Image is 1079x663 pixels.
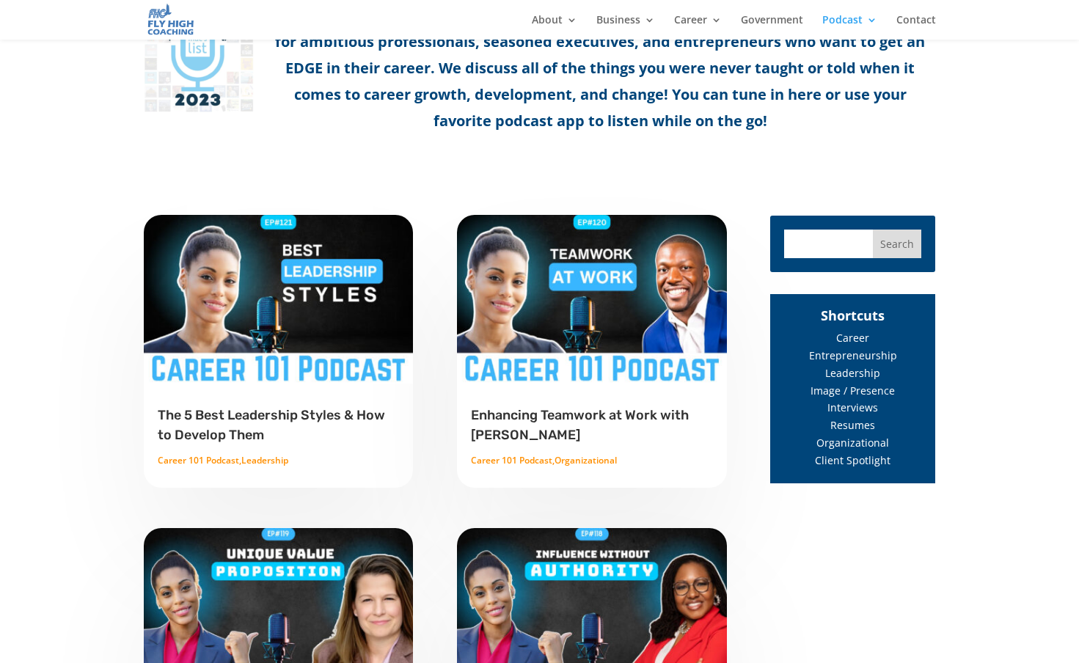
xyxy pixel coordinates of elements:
[830,418,875,432] a: Resumes
[825,366,880,380] a: Leadership
[816,436,889,450] a: Organizational
[532,15,577,40] a: About
[827,400,878,414] a: Interviews
[741,15,803,40] a: Government
[809,348,897,362] a: Entrepreneurship
[836,331,869,345] a: Career
[158,454,239,466] a: Career 101 Podcast
[456,214,728,384] img: Enhancing Teamwork at Work with Rennie Curran
[815,453,890,467] a: Client Spotlight
[471,452,713,469] p: ,
[822,15,877,40] a: Podcast
[143,214,414,384] img: The 5 Best Leadership Styles & How to Develop Them
[811,384,895,398] a: Image / Presence
[158,407,385,442] a: The 5 Best Leadership Styles & How to Develop Them
[144,2,936,134] p: Welcome to the Career 101 Podcast, hosted by our very own [PERSON_NAME]. This is a place for ambi...
[471,407,689,442] a: Enhancing Teamwork at Work with [PERSON_NAME]
[241,454,288,466] a: Leadership
[674,15,722,40] a: Career
[555,454,617,466] a: Organizational
[471,454,552,466] a: Career 101 Podcast
[147,3,195,36] img: Fly High Coaching
[873,230,921,258] input: Search
[158,452,400,469] p: ,
[896,15,936,40] a: Contact
[821,307,885,324] span: Shortcuts
[596,15,655,40] a: Business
